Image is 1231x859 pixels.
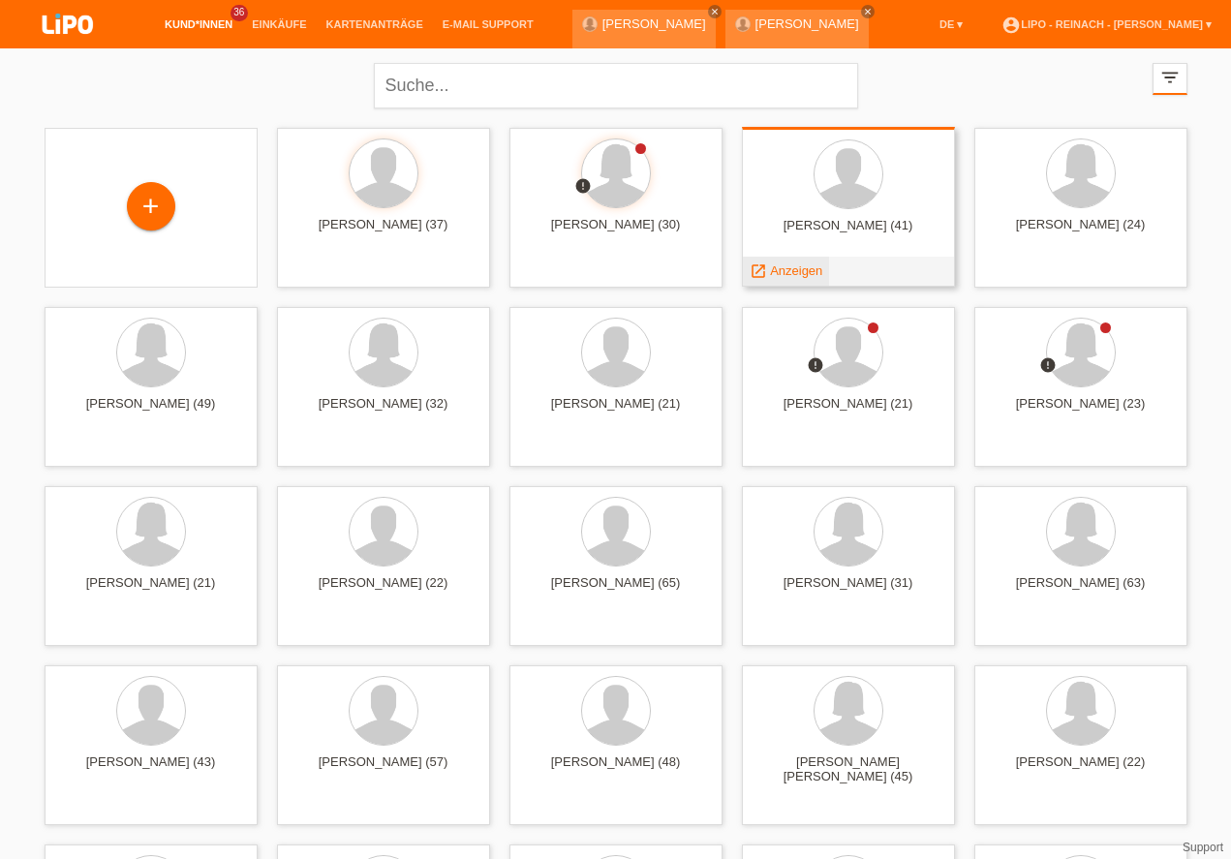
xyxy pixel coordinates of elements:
div: [PERSON_NAME] (57) [292,754,475,785]
div: [PERSON_NAME] (43) [60,754,242,785]
i: close [710,7,720,16]
div: Zurückgewiesen [574,177,592,198]
a: E-Mail Support [433,18,543,30]
a: Kartenanträge [317,18,433,30]
i: filter_list [1159,67,1181,88]
span: 36 [231,5,248,21]
div: [PERSON_NAME] (32) [292,396,475,427]
a: [PERSON_NAME] [755,16,859,31]
div: [PERSON_NAME] (31) [757,575,939,606]
div: [PERSON_NAME] (21) [525,396,707,427]
i: error [1039,356,1057,374]
div: Zurückgewiesen [807,356,824,377]
div: [PERSON_NAME] [PERSON_NAME] (45) [757,754,939,785]
a: account_circleLIPO - Reinach - [PERSON_NAME] ▾ [992,18,1221,30]
div: [PERSON_NAME] (48) [525,754,707,785]
div: Zurückgewiesen [1039,356,1057,377]
div: [PERSON_NAME] (30) [525,217,707,248]
div: [PERSON_NAME] (49) [60,396,242,427]
div: [PERSON_NAME] (63) [990,575,1172,606]
div: [PERSON_NAME] (24) [990,217,1172,248]
i: error [807,356,824,374]
a: close [708,5,722,18]
span: Anzeigen [770,263,822,278]
i: launch [750,262,767,280]
div: Kund*in hinzufügen [128,190,174,223]
a: LIPO pay [19,40,116,54]
i: close [863,7,873,16]
a: DE ▾ [930,18,972,30]
i: account_circle [1001,15,1021,35]
div: [PERSON_NAME] (23) [990,396,1172,427]
div: [PERSON_NAME] (22) [292,575,475,606]
div: [PERSON_NAME] (65) [525,575,707,606]
div: [PERSON_NAME] (37) [292,217,475,248]
div: [PERSON_NAME] (21) [757,396,939,427]
a: Kund*innen [155,18,242,30]
a: launch Anzeigen [750,263,823,278]
div: [PERSON_NAME] (22) [990,754,1172,785]
a: Support [1183,841,1223,854]
a: [PERSON_NAME] [602,16,706,31]
div: [PERSON_NAME] (41) [757,218,939,249]
a: close [861,5,875,18]
i: error [574,177,592,195]
a: Einkäufe [242,18,316,30]
input: Suche... [374,63,858,108]
div: [PERSON_NAME] (21) [60,575,242,606]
